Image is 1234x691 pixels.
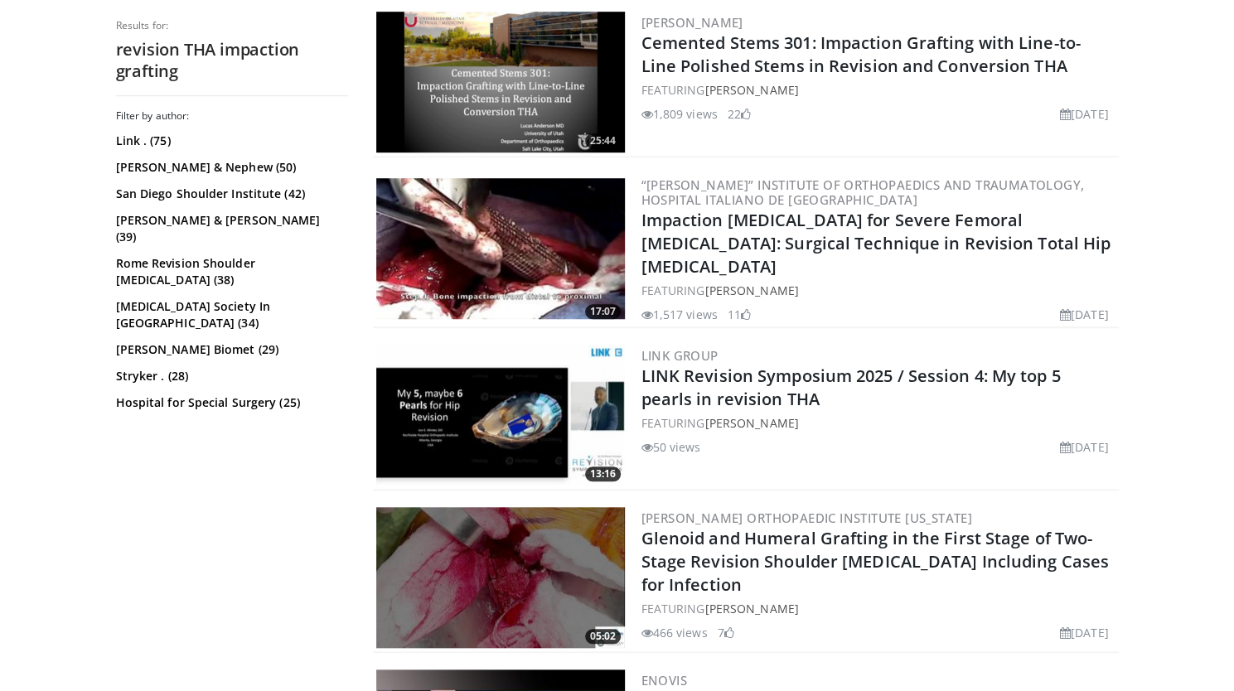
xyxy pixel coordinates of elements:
div: FEATURING [641,600,1115,617]
a: [PERSON_NAME] & [PERSON_NAME] (39) [116,212,344,245]
h3: Filter by author: [116,109,348,123]
a: LINK Revision Symposium 2025 / Session 4: My top 5 pearls in revision THA [641,365,1061,410]
a: [PERSON_NAME] Biomet (29) [116,341,344,358]
a: San Diego Shoulder Institute (42) [116,186,344,202]
img: bdcd36be-969f-4e8c-81fa-a0834881b11c.300x170_q85_crop-smart_upscale.jpg [376,178,625,319]
a: [PERSON_NAME] [704,82,798,98]
li: [DATE] [1060,105,1109,123]
a: Rome Revision Shoulder [MEDICAL_DATA] (38) [116,255,344,288]
a: 13:16 [376,345,625,486]
a: Glenoid and Humeral Grafting in the First Stage of Two-Stage Revision Shoulder [MEDICAL_DATA] Inc... [641,527,1109,596]
a: [PERSON_NAME] [704,601,798,616]
a: Cemented Stems 301: Impaction Grafting with Line-to-Line Polished Stems in Revision and Conversio... [641,31,1081,77]
a: [PERSON_NAME] [641,14,743,31]
a: LINK Group [641,347,719,364]
img: fca716c6-13b5-4d2a-83ef-52e164d46b46.png.300x170_q85_crop-smart_upscale.png [376,12,625,152]
p: Results for: [116,19,348,32]
img: d464ddb9-a242-42ca-b9ff-aab89c7e31d1.300x170_q85_crop-smart_upscale.jpg [376,507,625,648]
li: 7 [718,624,734,641]
div: FEATURING [641,81,1115,99]
div: FEATURING [641,414,1115,432]
a: Enovis [641,672,687,689]
img: f7b856f4-f1a4-4f57-b261-c90d065d61d0.300x170_q85_crop-smart_upscale.jpg [376,345,625,486]
a: Hospital for Special Surgery (25) [116,394,344,411]
li: 466 views [641,624,708,641]
a: 17:07 [376,178,625,319]
span: 05:02 [585,629,621,644]
a: [PERSON_NAME] & Nephew (50) [116,159,344,176]
span: 25:44 [585,133,621,148]
li: 22 [728,105,751,123]
a: [PERSON_NAME] [704,415,798,431]
a: 25:44 [376,12,625,152]
li: 11 [728,306,751,323]
a: [PERSON_NAME] [704,283,798,298]
a: [MEDICAL_DATA] Society In [GEOGRAPHIC_DATA] (34) [116,298,344,331]
li: 50 views [641,438,701,456]
a: 05:02 [376,507,625,648]
li: [DATE] [1060,624,1109,641]
span: 13:16 [585,466,621,481]
h2: revision THA impaction grafting [116,39,348,82]
a: Impaction [MEDICAL_DATA] for Severe Femoral [MEDICAL_DATA]: Surgical Technique in Revision Total ... [641,209,1111,278]
li: [DATE] [1060,438,1109,456]
a: “[PERSON_NAME]” Institute of Orthopaedics and Traumatology, Hospital Italiano de [GEOGRAPHIC_DATA] [641,176,1085,208]
a: Stryker . (28) [116,368,344,384]
a: [PERSON_NAME] Orthopaedic Institute [US_STATE] [641,510,972,526]
div: FEATURING [641,282,1115,299]
li: [DATE] [1060,306,1109,323]
a: Link . (75) [116,133,344,149]
li: 1,809 views [641,105,718,123]
li: 1,517 views [641,306,718,323]
span: 17:07 [585,304,621,319]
